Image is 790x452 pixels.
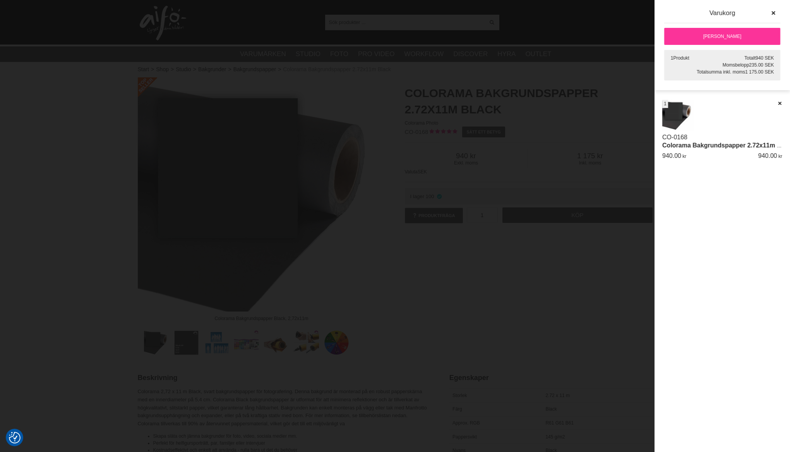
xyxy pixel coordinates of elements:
img: Colorama Bakgrundspapper 2.72x11m Black [662,100,694,131]
span: Totalsumma inkl. moms [697,69,745,75]
span: 1 [671,55,673,61]
a: [PERSON_NAME] [664,28,780,45]
span: 1 175.00 SEK [745,69,774,75]
span: 235.00 SEK [749,62,774,68]
button: Samtyckesinställningar [9,431,21,445]
img: Revisit consent button [9,432,21,443]
span: 940.00 [758,152,777,159]
span: Momsbelopp [723,62,749,68]
a: CO-0168 [662,134,687,140]
span: 940.00 [662,152,681,159]
span: Produkt [673,55,689,61]
span: 1 [664,100,667,107]
span: Totalt [744,55,756,61]
span: 940 SEK [756,55,774,61]
span: Varukorg [709,9,735,17]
